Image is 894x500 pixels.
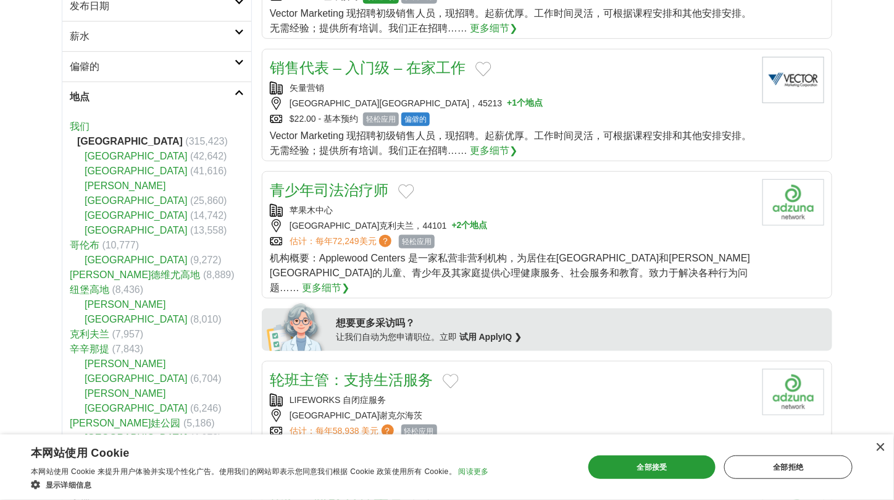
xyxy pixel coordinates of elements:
[70,121,90,132] a: 我们
[85,358,188,384] font: [PERSON_NAME][GEOGRAPHIC_DATA]
[190,373,222,384] font: (6,704)
[512,98,543,108] font: 1个地点
[203,269,235,280] font: (8,889)
[70,269,201,280] font: [PERSON_NAME]德维尤高地
[470,145,517,156] font: 更多细节❯
[762,179,824,226] img: 公司徽标
[85,151,188,161] font: [GEOGRAPHIC_DATA]
[402,237,432,246] font: 轻松应用
[290,205,333,215] font: 苹果木中心
[77,136,183,146] font: [GEOGRAPHIC_DATA]
[102,240,139,250] font: (10,777)
[290,425,396,438] a: 估计：每年58,938 美元？
[270,182,388,198] a: 青少年司法治疗师
[112,329,143,339] font: (7,957)
[290,114,358,124] font: $22.00 - 基本预约
[70,240,99,250] a: 哥伦布
[70,344,109,354] a: 辛辛那提
[470,143,517,158] a: 更多细节❯
[85,180,188,206] a: [PERSON_NAME][GEOGRAPHIC_DATA]
[270,59,466,76] a: 销售代表 – 入门级 – 在家工作
[383,426,392,436] font: ？
[31,478,489,491] div: 显示详细信息
[588,456,716,479] div: 全部接受
[290,426,315,436] font: 估计：
[31,447,130,459] font: 本网站使用 Cookie
[112,284,143,295] font: (8,436)
[185,136,228,146] font: (315,423)
[724,456,853,479] div: 全部拒绝
[315,426,333,436] font: 每年
[190,195,227,206] font: (25,860)
[290,410,423,420] font: [GEOGRAPHIC_DATA]谢克尔海茨
[190,151,227,161] font: (42,642)
[62,51,251,82] a: 偏僻的
[381,236,390,246] font: ？
[366,115,396,124] font: 轻松应用
[398,184,414,199] button: 添加到收藏职位
[290,83,324,93] a: 矢量营销
[85,255,188,265] a: [GEOGRAPHIC_DATA]
[267,302,327,351] img: apply-iq-scientist.png
[443,374,459,389] button: 添加到收藏职位
[31,467,456,476] font: 本网站使用 Cookie 来提升用户体验并实现个性化广告。使用我们的网站即表示您同意我们根据 Cookie 政策使用所有 Cookie。
[270,8,752,33] font: Vector Marketing 现招聘初级销售人员，现招聘。起薪优厚。工作时间灵活，可根据课程安排和其他安排安排。无需经验；提供所有培训。我们正在招聘……
[333,236,377,246] font: 72,249美元
[470,23,517,33] font: 更多细节❯
[315,236,333,246] font: 每年
[70,61,99,72] font: 偏僻的
[190,225,227,235] font: (13,558)
[183,418,215,428] font: (5,186)
[762,57,824,103] img: 矢量营销徽标
[290,235,394,248] a: 估计：每年72,249美元？
[190,166,227,176] font: (41,616)
[290,98,502,108] font: [GEOGRAPHIC_DATA][GEOGRAPHIC_DATA]，45213
[459,332,522,342] a: 试用 ApplyIQ ❯
[290,395,386,405] font: LIFEWORKS 自闭症服务
[70,284,109,295] a: 纽堡高地
[336,318,415,328] font: 想要更多采访吗？
[85,388,188,413] font: [PERSON_NAME][GEOGRAPHIC_DATA]
[470,21,517,36] a: 更多细节❯
[762,369,824,415] img: 公司徽标
[452,220,457,230] font: +
[290,221,447,231] font: [GEOGRAPHIC_DATA]克利夫兰，44101
[190,255,222,265] font: (9,272)
[290,236,315,246] font: 估计：
[85,433,188,443] font: [GEOGRAPHIC_DATA]
[85,166,188,176] a: [GEOGRAPHIC_DATA]
[85,210,188,221] a: [GEOGRAPHIC_DATA]
[70,418,181,428] a: [PERSON_NAME]娃公园
[270,371,433,388] font: 轮班主管：支持生活服务
[270,253,750,293] font: 机构概要：Applewood Centers 是一家私营非营利机构，为居住在[GEOGRAPHIC_DATA]和[PERSON_NAME][GEOGRAPHIC_DATA]的儿童、青少年及其家庭...
[507,98,512,108] font: +
[404,427,434,436] font: 轻松应用
[452,219,488,232] button: +2个地点
[62,21,251,51] a: 薪水
[70,1,109,11] font: 发布日期
[70,31,90,41] font: 薪水
[270,130,752,156] font: Vector Marketing 现招聘初级销售人员，现招聘。起薪优厚。工作时间灵活，可根据课程安排和其他安排安排。无需经验；提供所有培训。我们正在招聘……
[85,225,188,235] a: [GEOGRAPHIC_DATA]
[336,332,457,342] font: 让我们自动为您申请职位。立即
[112,344,143,354] font: (7,843)
[85,299,188,324] a: [PERSON_NAME][GEOGRAPHIC_DATA]
[637,463,668,472] font: 全部接受
[70,91,90,102] font: 地点
[190,403,222,413] font: (6,246)
[302,282,349,293] font: 更多细节❯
